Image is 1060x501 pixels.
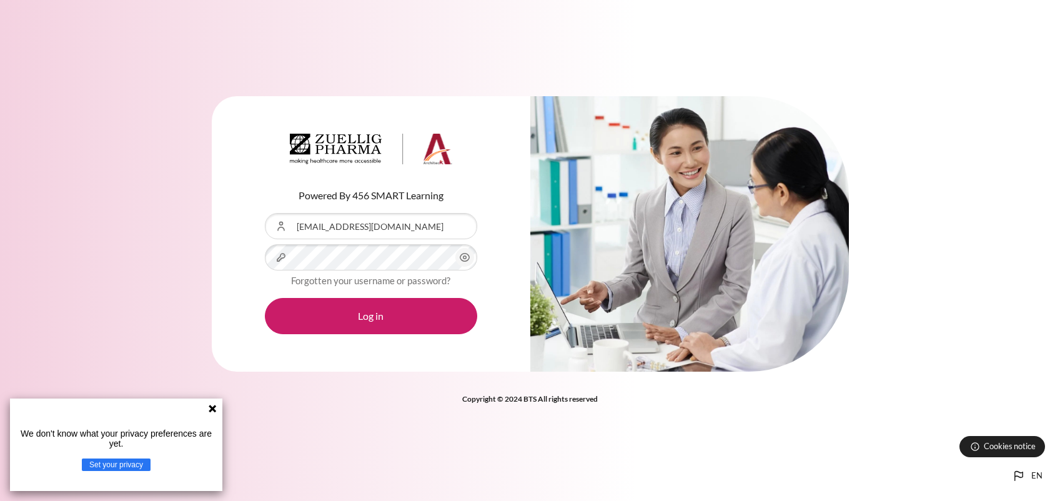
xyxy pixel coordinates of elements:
span: Cookies notice [984,440,1036,452]
img: Architeck [290,134,452,165]
button: Set your privacy [82,459,151,471]
p: We don't know what your privacy preferences are yet. [15,429,217,449]
button: Log in [265,298,477,334]
button: Cookies notice [959,436,1045,457]
span: en [1031,470,1043,482]
p: Powered By 456 SMART Learning [265,188,477,203]
input: Username or Email Address [265,213,477,239]
button: Languages [1006,464,1048,489]
a: Forgotten your username or password? [291,275,450,286]
a: Architeck [290,134,452,170]
strong: Copyright © 2024 BTS All rights reserved [462,394,598,404]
